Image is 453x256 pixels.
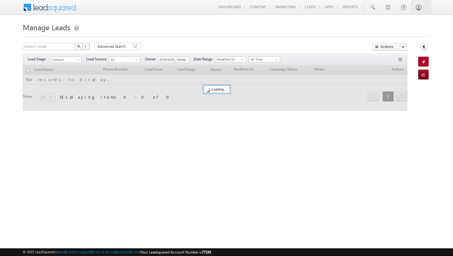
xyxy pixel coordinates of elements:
span: Contact [51,57,80,63]
a: Acceptable Use [116,250,140,254]
a: Terms of Service [92,250,116,254]
div: Loading... [204,86,230,93]
span: Modified On [215,57,244,62]
a: About [56,250,65,254]
a: Contact [50,57,82,63]
span: Advanced Search [98,44,128,49]
span: All [109,57,138,63]
span: © 2025 LeadSquared | | | | | [23,249,211,255]
a: Show All Items [181,57,189,63]
button: ? [82,43,90,50]
input: Type to Search [158,57,190,63]
span: 77195 [202,250,211,254]
img: Search [77,45,80,48]
span: Lead Stage [28,56,50,62]
span: Your Leadsquared Account Number is [141,250,211,254]
span: Owner [145,56,158,62]
span: ? [84,44,87,49]
span: Lead Source [86,56,109,62]
span: Manage Leads [23,22,70,32]
a: All Time [249,56,280,63]
a: All [109,57,140,63]
a: Contact Support [66,250,91,254]
span: Date Range [194,56,215,62]
button: Actions [372,43,407,51]
a: Modified On [215,56,246,63]
span: All Time [249,57,278,62]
